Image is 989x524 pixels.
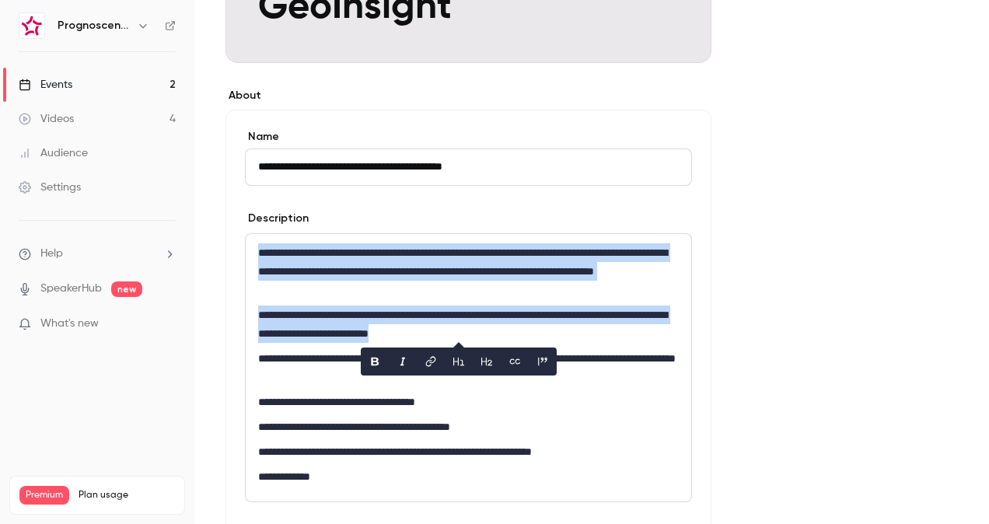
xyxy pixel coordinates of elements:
button: blockquote [530,349,555,374]
div: Videos [19,111,74,127]
section: description [245,233,692,502]
img: Prognoscentret | Powered by Hubexo [19,13,44,38]
iframe: Noticeable Trigger [157,317,176,331]
li: help-dropdown-opener [19,246,176,262]
div: editor [246,234,691,501]
button: link [418,349,443,374]
label: Description [245,211,309,226]
label: About [225,88,711,103]
span: What's new [40,316,99,332]
div: Events [19,77,72,93]
a: SpeakerHub [40,281,102,297]
button: italic [390,349,415,374]
button: bold [362,349,387,374]
div: Settings [19,180,81,195]
div: Audience [19,145,88,161]
span: Premium [19,486,69,505]
span: new [111,281,142,297]
span: Help [40,246,63,262]
h6: Prognoscentret | Powered by Hubexo [58,18,131,33]
label: Name [245,129,692,145]
span: Plan usage [79,489,175,501]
